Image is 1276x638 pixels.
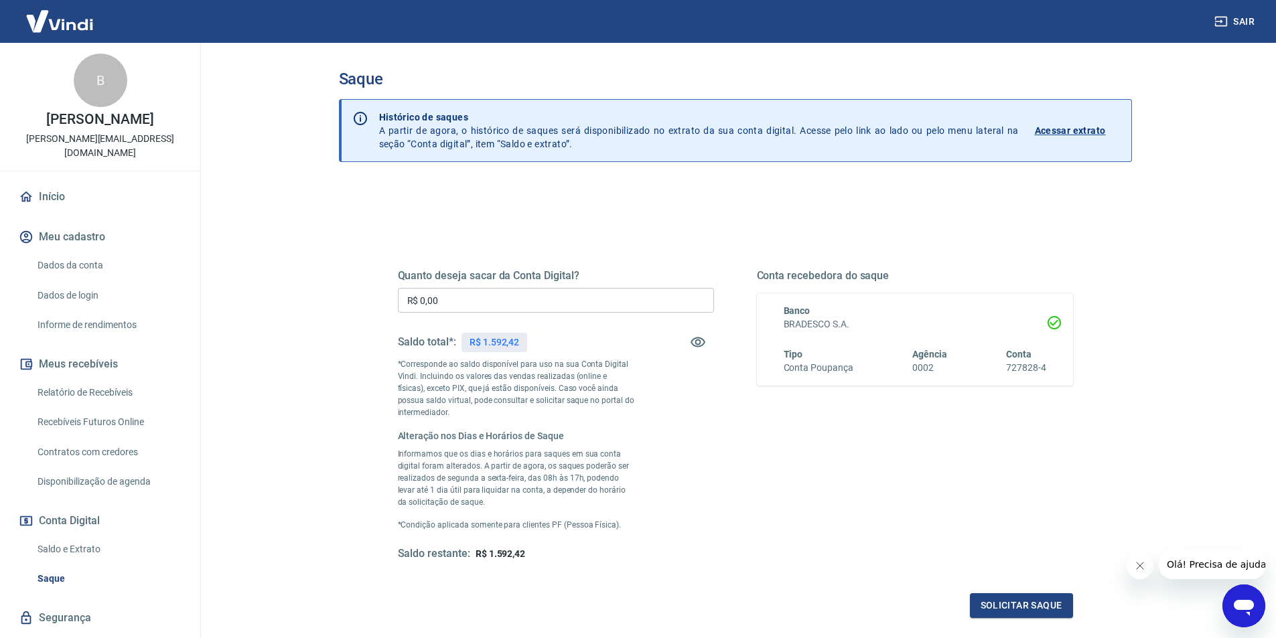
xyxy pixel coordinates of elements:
h5: Quanto deseja sacar da Conta Digital? [398,269,714,283]
a: Dados da conta [32,252,184,279]
h5: Saldo total*: [398,335,456,349]
a: Recebíveis Futuros Online [32,408,184,436]
h6: Conta Poupança [784,361,853,375]
p: [PERSON_NAME] [46,112,153,127]
a: Relatório de Recebíveis [32,379,184,406]
a: Início [16,182,184,212]
button: Conta Digital [16,506,184,536]
h5: Conta recebedora do saque [757,269,1073,283]
span: R$ 1.592,42 [476,548,525,559]
a: Informe de rendimentos [32,311,184,339]
a: Disponibilização de agenda [32,468,184,495]
button: Solicitar saque [970,593,1073,618]
span: Banco [784,305,810,316]
p: [PERSON_NAME][EMAIL_ADDRESS][DOMAIN_NAME] [11,132,190,160]
a: Contratos com credores [32,438,184,466]
span: Conta [1006,349,1032,360]
p: Acessar extrato [1035,124,1106,137]
h6: BRADESCO S.A. [784,317,1046,331]
p: A partir de agora, o histórico de saques será disponibilizado no extrato da sua conta digital. Ac... [379,110,1019,151]
h6: Alteração nos Dias e Horários de Saque [398,429,635,443]
span: Olá! Precisa de ajuda? [8,9,113,20]
h3: Saque [339,70,1132,88]
span: Agência [912,349,947,360]
h5: Saldo restante: [398,547,470,561]
a: Acessar extrato [1035,110,1121,151]
button: Meu cadastro [16,222,184,252]
iframe: Botão para abrir a janela de mensagens [1222,584,1265,627]
button: Sair [1212,9,1260,34]
img: Vindi [16,1,103,42]
div: B [74,54,127,107]
a: Saldo e Extrato [32,536,184,563]
a: Segurança [16,603,184,633]
iframe: Mensagem da empresa [1159,550,1265,579]
iframe: Fechar mensagem [1127,552,1153,579]
p: R$ 1.592,42 [470,335,519,349]
p: Histórico de saques [379,110,1019,124]
span: Tipo [784,349,803,360]
p: *Condição aplicada somente para clientes PF (Pessoa Física). [398,519,635,531]
button: Meus recebíveis [16,349,184,379]
p: *Corresponde ao saldo disponível para uso na sua Conta Digital Vindi. Incluindo os valores das ve... [398,358,635,418]
h6: 0002 [912,361,947,375]
a: Saque [32,565,184,592]
p: Informamos que os dias e horários para saques em sua conta digital foram alterados. A partir de a... [398,448,635,508]
h6: 727828-4 [1006,361,1046,375]
a: Dados de login [32,282,184,309]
